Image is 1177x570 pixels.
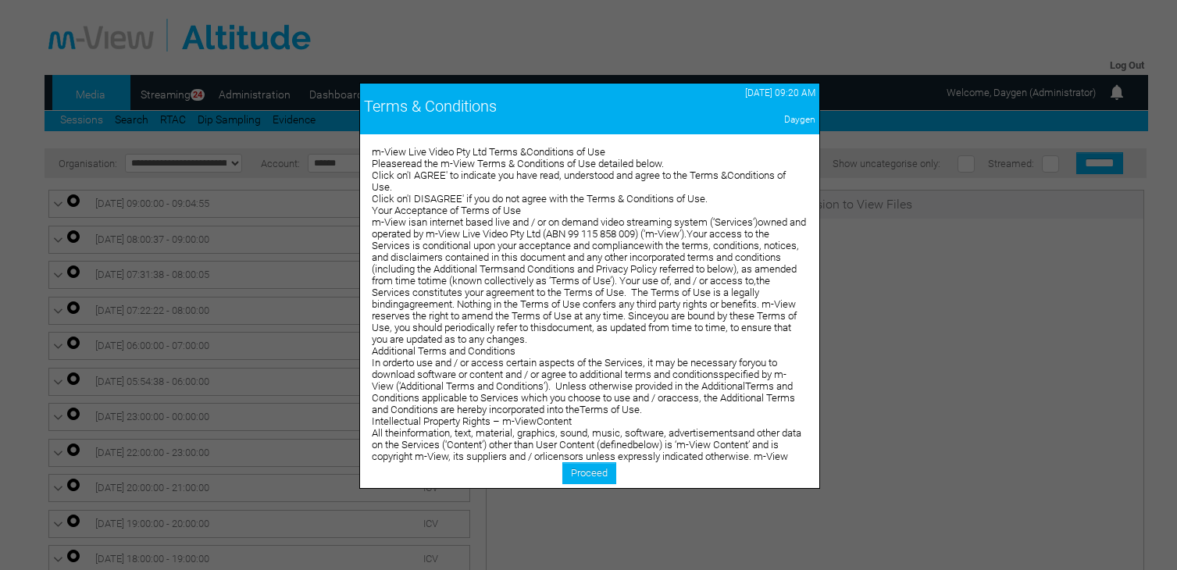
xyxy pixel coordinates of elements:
[372,158,664,169] span: Pleaseread the m-View Terms & Conditions of Use detailed below.
[364,97,651,116] div: Terms & Conditions
[372,345,515,357] span: Additional Terms and Conditions
[372,205,521,216] span: Your Acceptance of Terms of Use
[562,462,616,484] a: Proceed
[655,110,819,129] td: Daygen
[372,415,572,427] span: Intellectual Property Rights – m-ViewContent
[372,427,805,521] span: All theinformation, text, material, graphics, sound, music, software, advertisementsand other dat...
[372,193,708,205] span: Click on'I DISAGREE' if you do not agree with the Terms & Conditions of Use.
[372,216,806,345] span: m-View isan internet based live and / or on demand video streaming system (‘Services’)owned and o...
[372,357,795,415] span: In orderto use and / or access certain aspects of the Services, it may be necessary foryou to dow...
[372,169,786,193] span: Click on'I AGREE' to indicate you have read, understood and agree to the Terms &Conditions of Use.
[372,146,605,158] span: m-View Live Video Pty Ltd Terms &Conditions of Use
[655,84,819,102] td: [DATE] 09:20 AM
[1107,83,1126,102] img: bell24.png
